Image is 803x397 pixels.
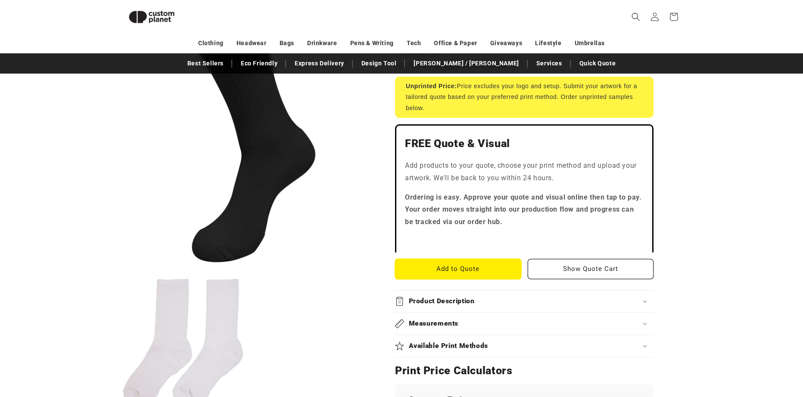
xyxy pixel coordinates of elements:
a: Eco Friendly [237,56,282,71]
strong: Ordering is easy. Approve your quote and visual online then tap to pay. Your order moves straight... [405,193,642,226]
button: Show Quote Cart [528,259,654,279]
a: Office & Paper [434,36,477,51]
iframe: Customer reviews powered by Trustpilot [405,235,644,244]
summary: Product Description [395,290,654,312]
summary: Available Print Methods [395,335,654,357]
a: Pens & Writing [350,36,394,51]
h2: FREE Quote & Visual [405,137,644,151]
a: Bags [280,36,294,51]
a: Services [532,56,566,71]
a: Best Sellers [183,56,228,71]
a: Giveaways [490,36,522,51]
h2: Product Description [409,297,475,306]
img: Custom Planet [121,3,182,31]
button: Add to Quote [395,259,521,279]
a: Lifestyle [535,36,561,51]
a: Umbrellas [575,36,605,51]
iframe: Chat Widget [659,304,803,397]
a: Design Tool [357,56,401,71]
a: Drinkware [307,36,337,51]
a: Tech [407,36,421,51]
div: Price excludes your logo and setup. Submit your artwork for a tailored quote based on your prefer... [395,77,654,118]
summary: Search [626,7,645,26]
a: Clothing [198,36,224,51]
a: Express Delivery [290,56,349,71]
h2: Measurements [409,319,459,328]
a: Headwear [237,36,267,51]
strong: Unprinted Price: [406,83,457,89]
a: Quick Quote [575,56,620,71]
summary: Measurements [395,313,654,335]
p: Add products to your quote, choose your print method and upload your artwork. We'll be back to yo... [405,160,644,185]
h2: Print Price Calculators [395,364,654,378]
a: [PERSON_NAME] / [PERSON_NAME] [409,56,523,71]
h2: Available Print Methods [409,342,489,351]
